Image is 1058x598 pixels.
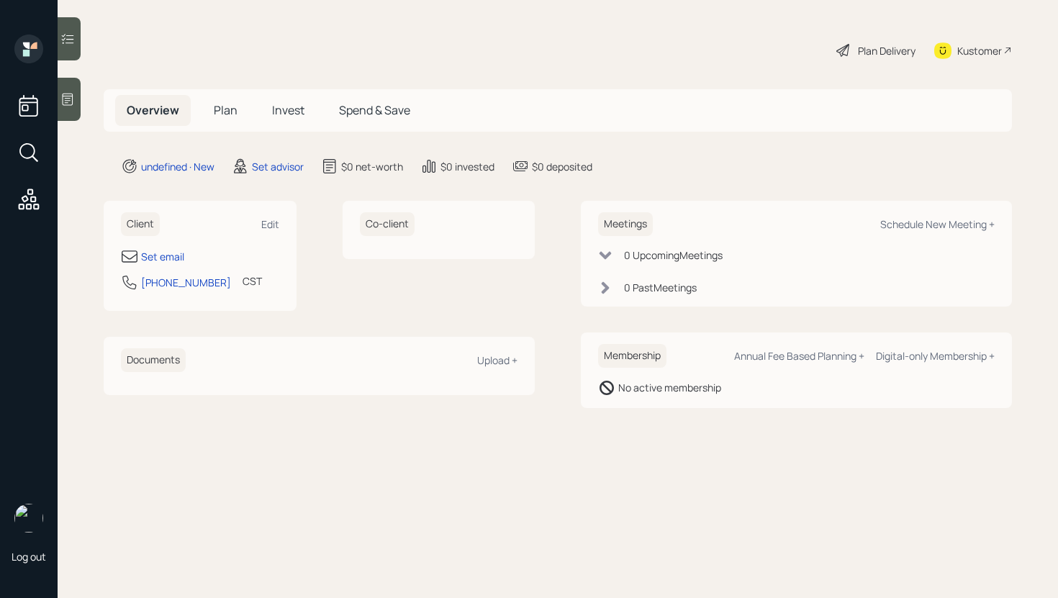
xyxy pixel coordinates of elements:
div: undefined · New [141,159,214,174]
h6: Documents [121,348,186,372]
span: Overview [127,102,179,118]
div: $0 net-worth [341,159,403,174]
div: Set email [141,249,184,264]
div: 0 Upcoming Meeting s [624,248,723,263]
h6: Co-client [360,212,415,236]
div: Schedule New Meeting + [880,217,995,231]
span: Plan [214,102,238,118]
h6: Client [121,212,160,236]
div: Kustomer [957,43,1002,58]
img: retirable_logo.png [14,504,43,533]
div: Annual Fee Based Planning + [734,349,864,363]
div: $0 invested [440,159,494,174]
div: $0 deposited [532,159,592,174]
div: CST [243,273,262,289]
h6: Meetings [598,212,653,236]
div: Upload + [477,353,517,367]
div: No active membership [618,380,721,395]
div: Set advisor [252,159,304,174]
div: Digital-only Membership + [876,349,995,363]
div: [PHONE_NUMBER] [141,275,231,290]
div: Log out [12,550,46,563]
span: Spend & Save [339,102,410,118]
h6: Membership [598,344,666,368]
span: Invest [272,102,304,118]
div: Plan Delivery [858,43,915,58]
div: 0 Past Meeting s [624,280,697,295]
div: Edit [261,217,279,231]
